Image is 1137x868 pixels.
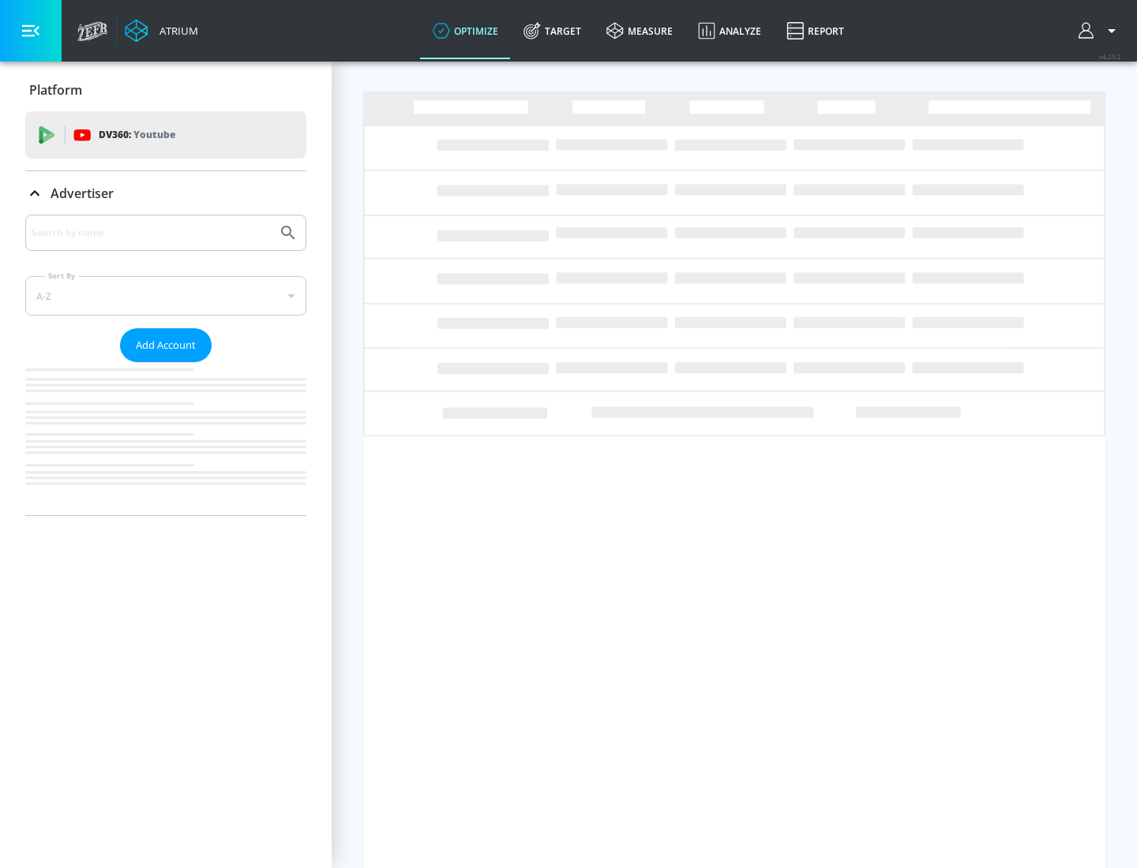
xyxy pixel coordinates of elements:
div: Platform [25,68,306,112]
p: Platform [29,81,82,99]
div: DV360: Youtube [25,111,306,159]
div: Atrium [153,24,198,38]
div: Advertiser [25,171,306,215]
span: Add Account [136,336,196,354]
span: v 4.25.2 [1099,52,1121,61]
nav: list of Advertiser [25,362,306,515]
a: Atrium [125,19,198,43]
a: measure [594,2,685,59]
p: Advertiser [51,185,114,202]
a: optimize [420,2,511,59]
a: Analyze [685,2,774,59]
a: Target [511,2,594,59]
p: Youtube [133,126,175,143]
a: Report [774,2,857,59]
label: Sort By [45,271,79,281]
div: Advertiser [25,215,306,515]
button: Add Account [120,328,212,362]
p: DV360: [99,126,175,144]
input: Search by name [32,223,271,243]
div: A-Z [25,276,306,316]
